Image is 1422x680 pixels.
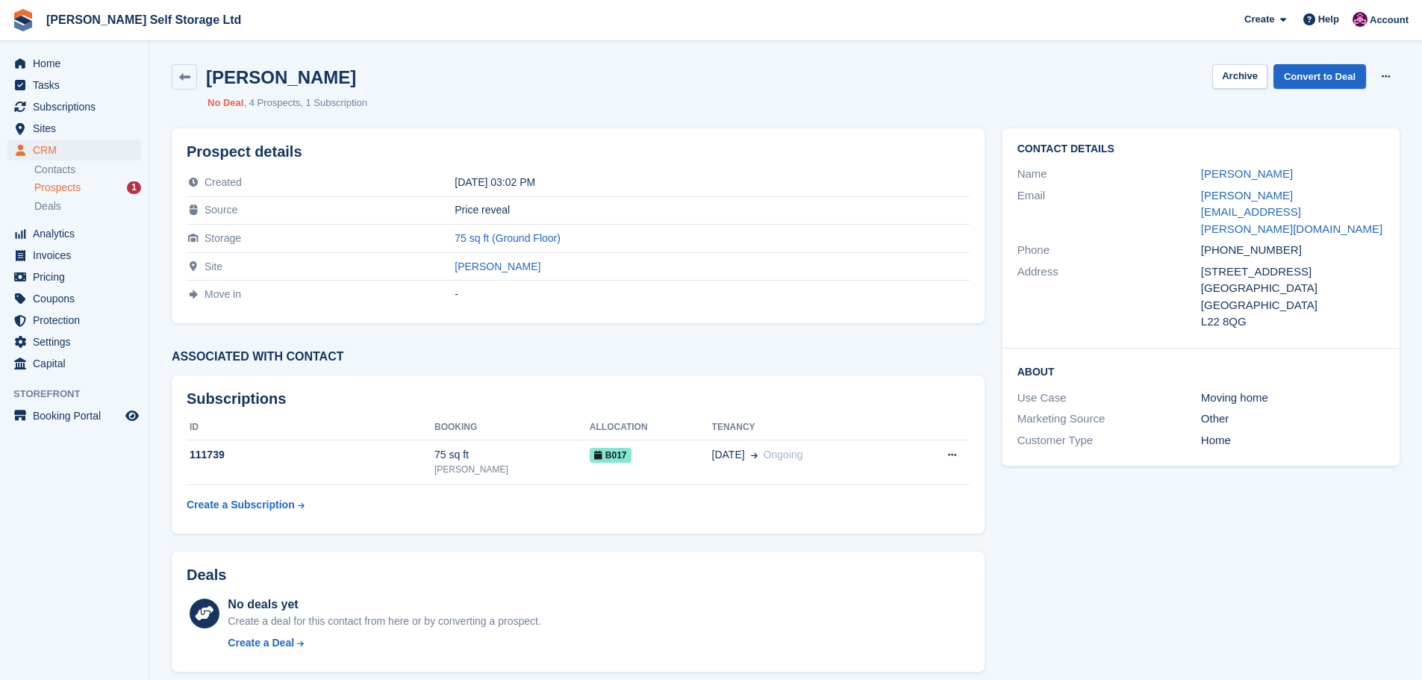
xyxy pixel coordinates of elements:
[12,9,34,31] img: stora-icon-8386f47178a22dfd0bd8f6a31ec36ba5ce8667c1dd55bd0f319d3a0aa187defe.svg
[205,261,222,272] span: Site
[1017,187,1201,238] div: Email
[228,635,294,651] div: Create a Deal
[187,567,226,584] h2: Deals
[206,67,356,87] h2: [PERSON_NAME]
[7,353,141,374] a: menu
[7,266,141,287] a: menu
[243,96,300,110] li: 4 Prospects
[1212,64,1267,89] button: Archive
[712,447,745,463] span: [DATE]
[13,387,149,402] span: Storefront
[1201,390,1385,407] div: Moving home
[1201,280,1385,297] div: [GEOGRAPHIC_DATA]
[1353,12,1368,27] img: Lydia Wild
[1201,242,1385,259] div: [PHONE_NUMBER]
[764,449,803,461] span: Ongoing
[1201,167,1293,180] a: [PERSON_NAME]
[7,288,141,309] a: menu
[33,118,122,139] span: Sites
[127,181,141,194] div: 1
[7,405,141,426] a: menu
[33,75,122,96] span: Tasks
[172,350,985,364] h3: Associated with contact
[33,245,122,266] span: Invoices
[33,266,122,287] span: Pricing
[455,261,540,272] a: [PERSON_NAME]
[205,204,237,216] span: Source
[34,199,61,213] span: Deals
[455,176,969,188] div: [DATE] 03:02 PM
[187,143,970,160] h2: Prospect details
[455,288,969,300] div: -
[1017,143,1385,155] h2: Contact Details
[33,288,122,309] span: Coupons
[1017,242,1201,259] div: Phone
[1017,364,1385,378] h2: About
[1244,12,1274,27] span: Create
[1201,189,1382,235] a: [PERSON_NAME][EMAIL_ADDRESS][PERSON_NAME][DOMAIN_NAME]
[33,140,122,160] span: CRM
[300,96,367,110] li: 1 Subscription
[228,614,540,629] div: Create a deal for this contact from here or by converting a prospect.
[1201,314,1385,331] div: L22 8QG
[33,405,122,426] span: Booking Portal
[1017,432,1201,449] div: Customer Type
[228,635,540,651] a: Create a Deal
[34,199,141,214] a: Deals
[187,497,295,513] div: Create a Subscription
[123,407,141,425] a: Preview store
[33,53,122,74] span: Home
[712,416,904,440] th: Tenancy
[187,416,434,440] th: ID
[228,596,540,614] div: No deals yet
[1017,166,1201,183] div: Name
[33,223,122,244] span: Analytics
[33,331,122,352] span: Settings
[434,416,590,440] th: Booking
[208,96,243,110] li: No Deal
[455,232,561,244] a: 75 sq ft (Ground Floor)
[434,447,590,463] div: 75 sq ft
[1201,263,1385,281] div: [STREET_ADDRESS]
[7,331,141,352] a: menu
[34,181,81,195] span: Prospects
[1017,263,1201,331] div: Address
[1318,12,1339,27] span: Help
[1201,411,1385,428] div: Other
[7,53,141,74] a: menu
[33,353,122,374] span: Capital
[1017,390,1201,407] div: Use Case
[205,232,241,244] span: Storage
[187,491,305,519] a: Create a Subscription
[7,245,141,266] a: menu
[1273,64,1366,89] a: Convert to Deal
[33,310,122,331] span: Protection
[205,176,242,188] span: Created
[455,204,969,216] div: Price reveal
[590,416,712,440] th: Allocation
[187,390,970,408] h2: Subscriptions
[205,288,241,300] span: Move in
[1017,411,1201,428] div: Marketing Source
[7,310,141,331] a: menu
[187,447,434,463] div: 111739
[33,96,122,117] span: Subscriptions
[1201,432,1385,449] div: Home
[434,463,590,476] div: [PERSON_NAME]
[7,140,141,160] a: menu
[34,180,141,196] a: Prospects 1
[1201,297,1385,314] div: [GEOGRAPHIC_DATA]
[7,118,141,139] a: menu
[7,96,141,117] a: menu
[7,75,141,96] a: menu
[1370,13,1409,28] span: Account
[40,7,247,32] a: [PERSON_NAME] Self Storage Ltd
[7,223,141,244] a: menu
[590,448,632,463] span: B017
[34,163,141,177] a: Contacts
